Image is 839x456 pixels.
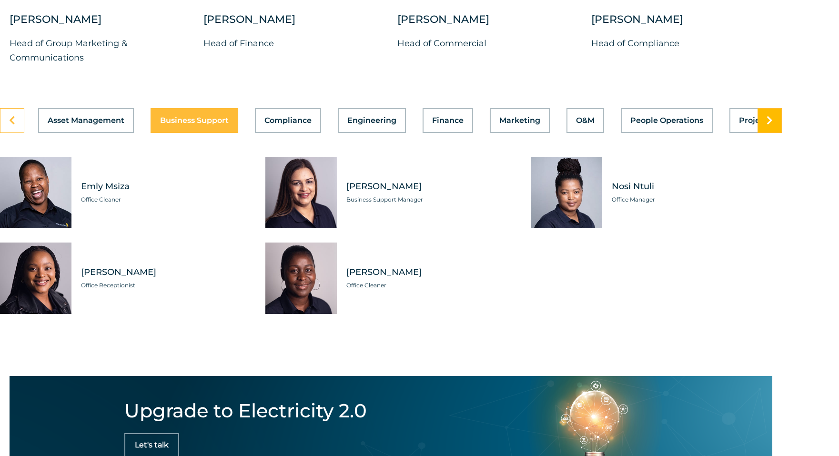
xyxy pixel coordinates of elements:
div: [PERSON_NAME] [397,12,577,36]
span: O&M [576,117,595,124]
span: Marketing [499,117,540,124]
span: Project Delivery [739,117,802,124]
span: Office Receptionist [81,281,251,290]
span: Office Cleaner [81,195,251,204]
span: Compliance [264,117,312,124]
span: Asset Management [48,117,124,124]
span: Finance [432,117,464,124]
div: [PERSON_NAME] [10,12,189,36]
span: [PERSON_NAME] [81,266,251,278]
div: [PERSON_NAME] [591,12,771,36]
span: [PERSON_NAME] [346,181,516,193]
span: Let's talk [135,441,169,449]
span: Office Cleaner [346,281,516,290]
p: Head of Compliance [591,36,771,51]
p: Head of Finance [203,36,383,51]
h4: Upgrade to Electricity 2.0 [124,400,367,421]
span: Nosi Ntuli [612,181,782,193]
span: Emly Msiza [81,181,251,193]
span: [PERSON_NAME] [346,266,516,278]
span: Business Support Manager [346,195,516,204]
div: [PERSON_NAME] [203,12,383,36]
span: People Operations [630,117,703,124]
span: Office Manager [612,195,782,204]
span: Engineering [347,117,396,124]
p: Head of Group Marketing & Communications [10,36,189,65]
p: Head of Commercial [397,36,577,51]
span: Business Support [160,117,229,124]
